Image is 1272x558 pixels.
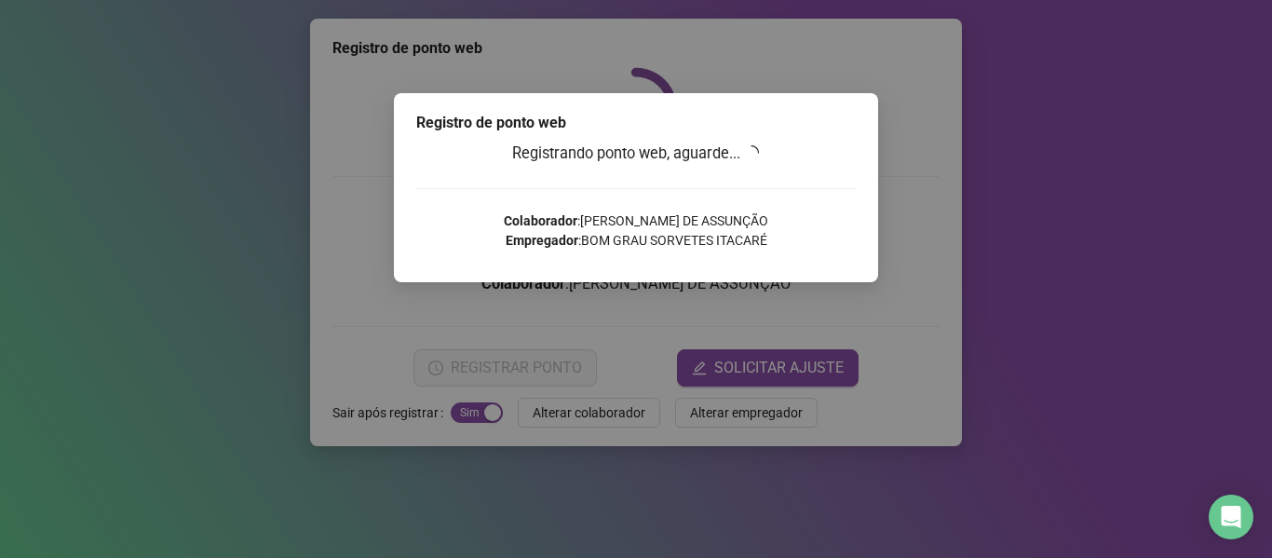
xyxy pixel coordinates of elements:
[741,142,763,163] span: loading
[504,213,577,228] strong: Colaborador
[416,112,856,134] div: Registro de ponto web
[1209,495,1253,539] div: Open Intercom Messenger
[416,142,856,166] h3: Registrando ponto web, aguarde...
[506,233,578,248] strong: Empregador
[416,211,856,251] p: : [PERSON_NAME] DE ASSUNÇÃO : BOM GRAU SORVETES ITACARÉ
